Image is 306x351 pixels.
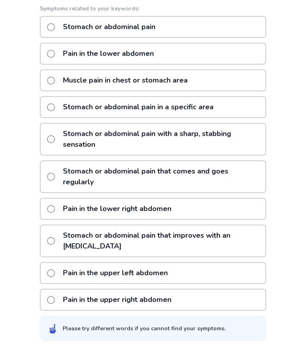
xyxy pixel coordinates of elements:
div: Please try different words if you cannot find your symptoms. [63,324,226,333]
p: Stomach or abdominal pain [58,17,160,37]
p: Pain in the lower abdomen [58,43,159,64]
p: Stomach or abdominal pain with a sharp, stabbing sensation [58,124,265,155]
p: Pain in the upper right abdomen [58,290,176,310]
p: Stomach or abdominal pain that comes and goes regularly [58,161,265,192]
p: Muscle pain in chest or stomach area [58,70,192,91]
p: Stomach or abdominal pain that improves with an [MEDICAL_DATA] [58,225,265,256]
p: Stomach or abdominal pain in a specific area [58,97,218,117]
p: Symptoms related to your keywords: [40,4,266,13]
p: Pain in the lower right abdomen [58,199,176,219]
p: Pain in the upper left abdomen [58,263,173,283]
